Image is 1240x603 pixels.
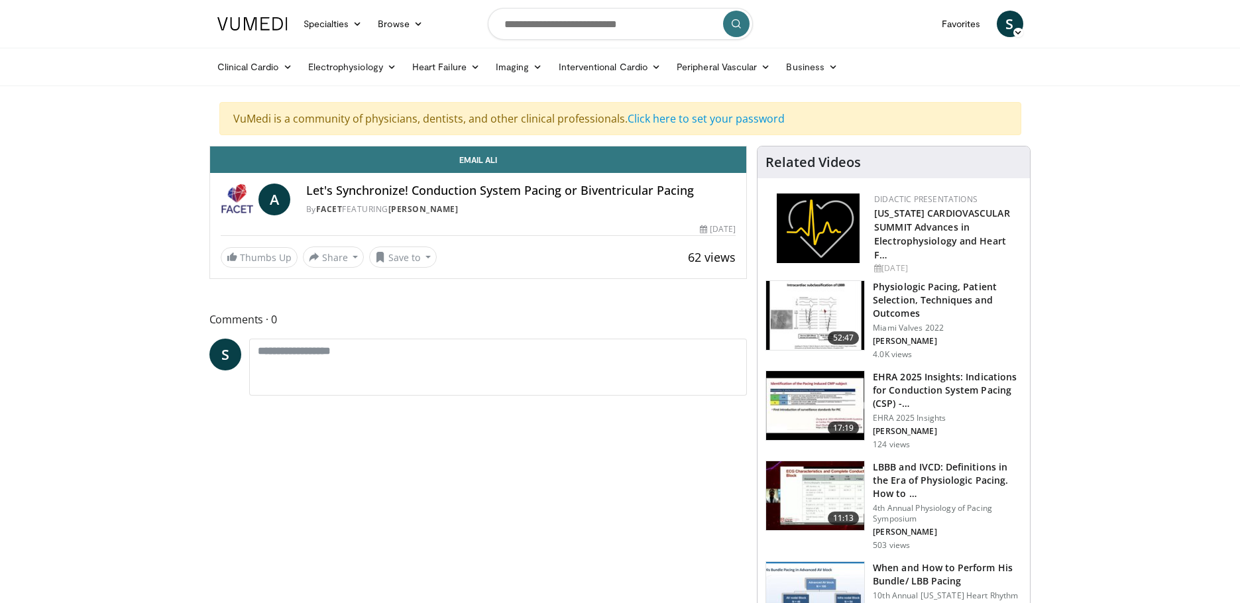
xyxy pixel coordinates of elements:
p: [PERSON_NAME] [873,527,1022,537]
a: Clinical Cardio [209,54,300,80]
span: 62 views [688,249,736,265]
p: 4.0K views [873,349,912,360]
h3: Physiologic Pacing, Patient Selection, Techniques and Outcomes [873,280,1022,320]
span: 17:19 [828,421,860,435]
img: 1190cdae-34f8-4da3-8a3e-0c6a588fe0e0.150x105_q85_crop-smart_upscale.jpg [766,371,864,440]
a: Browse [370,11,431,37]
a: Thumbs Up [221,247,298,268]
div: Didactic Presentations [874,193,1019,205]
span: 11:13 [828,512,860,525]
div: By FEATURING [306,203,736,215]
a: A [258,184,290,215]
h3: When and How to Perform His Bundle/ LBB Pacing [873,561,1022,588]
p: 4th Annual Physiology of Pacing Symposium [873,503,1022,524]
a: Email Ali [210,146,747,173]
a: Specialties [296,11,370,37]
p: 124 views [873,439,910,450]
img: 62bf89af-a4c3-4b3c-90b3-0af38275aae3.150x105_q85_crop-smart_upscale.jpg [766,461,864,530]
a: Business [778,54,846,80]
img: 1860aa7a-ba06-47e3-81a4-3dc728c2b4cf.png.150x105_q85_autocrop_double_scale_upscale_version-0.2.png [777,193,860,263]
a: 52:47 Physiologic Pacing, Patient Selection, Techniques and Outcomes Miami Valves 2022 [PERSON_NA... [765,280,1022,360]
a: Electrophysiology [300,54,404,80]
img: VuMedi Logo [217,17,288,30]
a: [PERSON_NAME] [388,203,459,215]
a: Imaging [488,54,551,80]
a: [US_STATE] CARDIOVASCULAR SUMMIT Advances in Electrophysiology and Heart F… [874,207,1010,261]
h4: Let's Synchronize! Conduction System Pacing or Biventricular Pacing [306,184,736,198]
h3: LBBB and IVCD: Definitions in the Era of Physiologic Pacing. How to … [873,461,1022,500]
div: [DATE] [700,223,736,235]
a: S [209,339,241,370]
div: [DATE] [874,262,1019,274]
span: Comments 0 [209,311,748,328]
p: EHRA 2025 Insights [873,413,1022,423]
div: VuMedi is a community of physicians, dentists, and other clinical professionals. [219,102,1021,135]
a: Favorites [934,11,989,37]
a: Interventional Cardio [551,54,669,80]
a: 11:13 LBBB and IVCD: Definitions in the Era of Physiologic Pacing. How to … 4th Annual Physiology... [765,461,1022,551]
input: Search topics, interventions [488,8,753,40]
a: FACET [316,203,343,215]
a: S [997,11,1023,37]
img: afb51a12-79cb-48e6-a9ec-10161d1361b5.150x105_q85_crop-smart_upscale.jpg [766,281,864,350]
a: 17:19 EHRA 2025 Insights: Indications for Conduction System Pacing (CSP) -… EHRA 2025 Insights [P... [765,370,1022,450]
p: [PERSON_NAME] [873,336,1022,347]
p: 503 views [873,540,910,551]
a: Heart Failure [404,54,488,80]
button: Share [303,247,365,268]
button: Save to [369,247,437,268]
a: Peripheral Vascular [669,54,778,80]
span: 52:47 [828,331,860,345]
a: Click here to set your password [628,111,785,126]
img: FACET [221,184,253,215]
h3: EHRA 2025 Insights: Indications for Conduction System Pacing (CSP) -… [873,370,1022,410]
h4: Related Videos [765,154,861,170]
p: [PERSON_NAME] [873,426,1022,437]
p: Miami Valves 2022 [873,323,1022,333]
